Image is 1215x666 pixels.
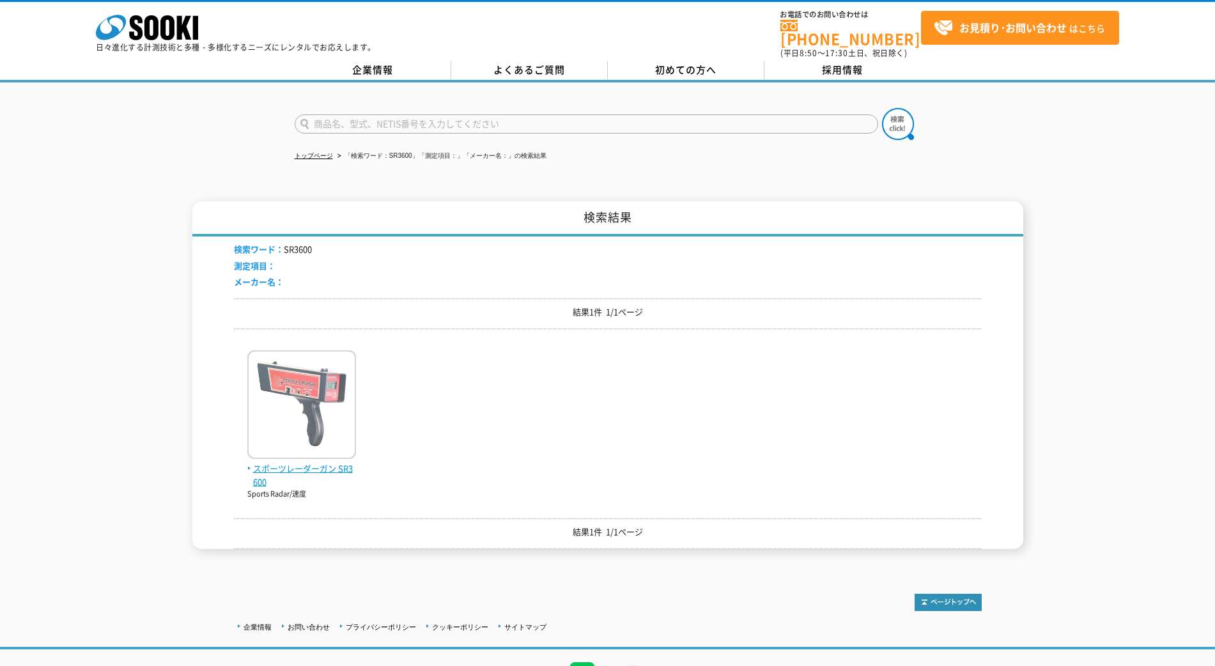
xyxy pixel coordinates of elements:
a: プライバシーポリシー [346,623,416,631]
a: [PHONE_NUMBER] [780,20,921,46]
span: メーカー名： [234,275,284,288]
img: btn_search.png [882,108,914,140]
span: はこちら [934,19,1105,38]
li: SR3600 [234,243,312,256]
span: スポーツレーダーガン SR3600 [247,462,356,489]
a: サイトマップ [504,623,546,631]
h1: 検索結果 [192,201,1023,236]
span: 検索ワード： [234,243,284,255]
span: 初めての方へ [655,63,716,77]
strong: お見積り･お問い合わせ [959,20,1067,35]
p: 日々進化する計測技術と多種・多様化するニーズにレンタルでお応えします。 [96,43,376,51]
img: トップページへ [915,594,982,611]
a: トップページ [295,152,333,159]
img: SR3600 [247,350,356,462]
a: よくあるご質問 [451,61,608,80]
span: 8:50 [800,47,817,59]
a: お問い合わせ [288,623,330,631]
span: 測定項目： [234,259,275,272]
a: 初めての方へ [608,61,764,80]
a: クッキーポリシー [432,623,488,631]
p: 結果1件 1/1ページ [234,306,982,319]
a: 企業情報 [244,623,272,631]
span: お電話でのお問い合わせは [780,11,921,19]
a: スポーツレーダーガン SR3600 [247,449,356,488]
span: 17:30 [825,47,848,59]
p: Sports Radar/速度 [247,489,356,500]
a: お見積り･お問い合わせはこちら [921,11,1119,45]
span: (平日 ～ 土日、祝日除く) [780,47,907,59]
a: 企業情報 [295,61,451,80]
input: 商品名、型式、NETIS番号を入力してください [295,114,878,134]
a: 採用情報 [764,61,921,80]
li: 「検索ワード：SR3600」「測定項目：」「メーカー名：」の検索結果 [335,150,546,163]
p: 結果1件 1/1ページ [234,525,982,539]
